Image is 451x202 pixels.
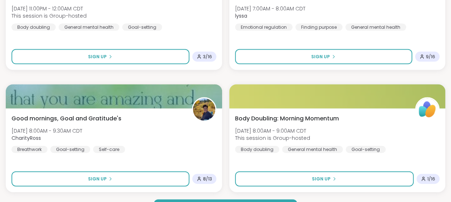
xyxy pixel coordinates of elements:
[59,24,119,31] div: General mental health
[235,146,279,153] div: Body doubling
[11,5,87,12] span: [DATE] 11:00PM - 12:00AM CDT
[282,146,343,153] div: General mental health
[193,98,215,121] img: CharityRoss
[416,98,438,121] img: ShareWell
[88,176,107,182] span: Sign Up
[235,24,293,31] div: Emotional regulation
[11,114,121,123] span: Good mornings, Goal and Gratitude's
[11,49,189,64] button: Sign Up
[235,171,414,187] button: Sign Up
[235,5,305,12] span: [DATE] 7:00AM - 8:00AM CDT
[235,127,310,134] span: [DATE] 8:00AM - 9:00AM CDT
[235,12,247,19] b: lyssa
[346,146,386,153] div: Goal-setting
[235,49,413,64] button: Sign Up
[312,176,331,182] span: Sign Up
[11,146,47,153] div: Breathwork
[11,134,41,142] b: CharityRoss
[50,146,90,153] div: Goal-setting
[345,24,406,31] div: General mental health
[93,146,125,153] div: Self-care
[203,176,212,182] span: 8 / 13
[311,54,330,60] span: Sign Up
[11,127,82,134] span: [DATE] 8:00AM - 9:30AM CDT
[203,54,212,60] span: 3 / 16
[11,24,56,31] div: Body doubling
[88,54,107,60] span: Sign Up
[426,54,435,60] span: 9 / 16
[295,24,342,31] div: Finding purpose
[11,12,87,19] span: This session is Group-hosted
[122,24,162,31] div: Goal-setting
[235,114,339,123] span: Body Doubling: Morning Momentum
[11,171,189,187] button: Sign Up
[235,134,310,142] span: This session is Group-hosted
[427,176,435,182] span: 1 / 16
